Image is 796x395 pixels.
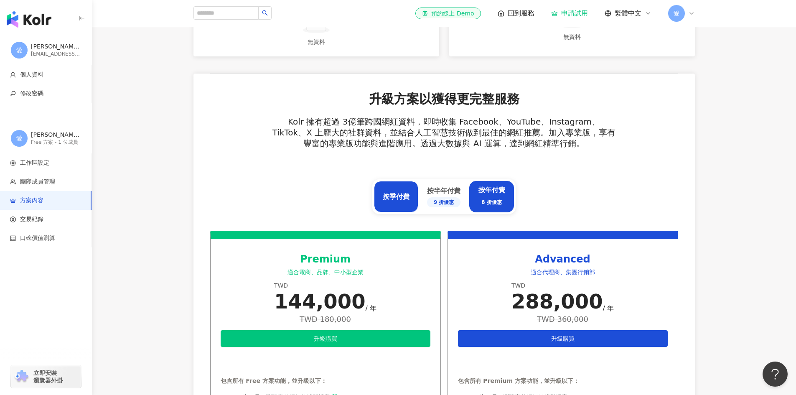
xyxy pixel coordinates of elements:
[16,46,22,55] span: 愛
[763,362,788,387] iframe: Help Scout Beacon - Open
[459,32,685,41] div: 無資料
[511,315,614,324] div: TWD 360,000
[458,350,668,367] button: 申請試用
[422,9,474,18] div: 預約線上 Demo
[31,139,81,146] div: Free 方案 - 1 位成員
[10,235,16,241] span: calculator
[427,186,460,207] div: 按半年付費
[314,335,337,342] span: 升級購買
[31,131,81,139] div: [PERSON_NAME]傢俱 的工作區
[274,315,376,324] div: TWD 180,000
[11,365,81,388] a: chrome extension立即安裝 瀏覽器外掛
[7,11,51,28] img: logo
[551,335,575,342] span: 升級購買
[511,282,614,290] div: TWD
[498,9,534,18] a: 回到服務
[366,304,376,313] div: / 年
[458,377,668,385] div: 包含所有 Premium 方案功能，並升級以下：
[478,196,505,208] div: 8 折優惠
[415,8,481,19] a: 預約線上 Demo
[221,377,430,385] div: 包含所有 Free 方案功能，並升級以下：
[20,159,49,167] span: 工作區設定
[274,290,366,313] div: 144,000
[20,196,43,205] span: 方案內容
[531,269,595,275] span: 適合代理商、集團行銷部
[31,51,81,58] div: [EMAIL_ADDRESS][DOMAIN_NAME]
[383,192,409,201] div: 按季付費
[603,304,614,313] div: / 年
[203,37,429,46] div: 無資料
[221,350,430,367] button: 申請試用
[20,89,43,98] span: 修改密碼
[508,9,534,18] span: 回到服務
[10,91,16,97] span: key
[20,178,55,186] span: 團隊成員管理
[221,252,430,267] div: Premium
[287,269,364,275] span: 適合電商、品牌、中小型企業
[20,215,43,224] span: 交易紀錄
[458,252,668,267] div: Advanced
[615,9,641,18] span: 繁體中文
[262,10,268,16] span: search
[13,370,30,383] img: chrome extension
[314,355,337,362] span: 申請試用
[272,116,616,149] p: Kolr 擁有超過 3億筆跨國網紅資料，即時收集 Facebook、YouTube、Instagram、TikTok、X 上龐大的社群資料，並結合人工智慧技術做到最佳的網紅推薦。加入專業版，享有...
[551,9,588,18] a: 申請試用
[33,369,63,384] span: 立即安裝 瀏覽器外掛
[369,90,519,108] p: 升級方案以獲得更完整服務
[427,197,460,207] div: 9 折優惠
[458,330,668,347] button: 升級購買
[551,355,575,362] span: 申請試用
[274,282,376,290] div: TWD
[20,234,55,242] span: 口碑價值測算
[221,330,430,347] button: 升級購買
[20,71,43,79] span: 個人資料
[10,217,16,222] span: dollar
[31,43,81,51] div: [PERSON_NAME]傢俱
[478,186,505,208] div: 按年付費
[10,72,16,78] span: user
[511,290,603,313] div: 288,000
[674,9,679,18] span: 愛
[16,134,22,143] span: 愛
